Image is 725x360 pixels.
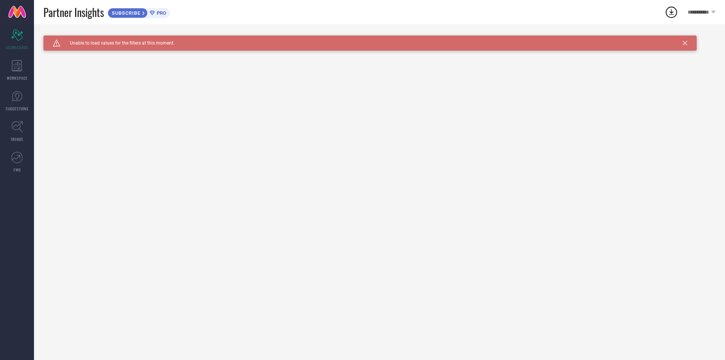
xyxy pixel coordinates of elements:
[6,106,29,111] span: SUGGESTIONS
[14,167,21,173] span: FWD
[11,136,23,142] span: TRENDS
[7,75,28,81] span: WORKSPACE
[108,6,170,18] a: SUBSCRIBEPRO
[155,10,166,16] span: PRO
[43,36,716,42] div: Unable to load filters at this moment. Please try later.
[60,40,174,46] span: Unable to load values for the filters at this moment.
[108,10,142,16] span: SUBSCRIBE
[6,45,28,50] span: SCORECARDS
[665,5,678,19] div: Open download list
[43,5,104,20] span: Partner Insights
